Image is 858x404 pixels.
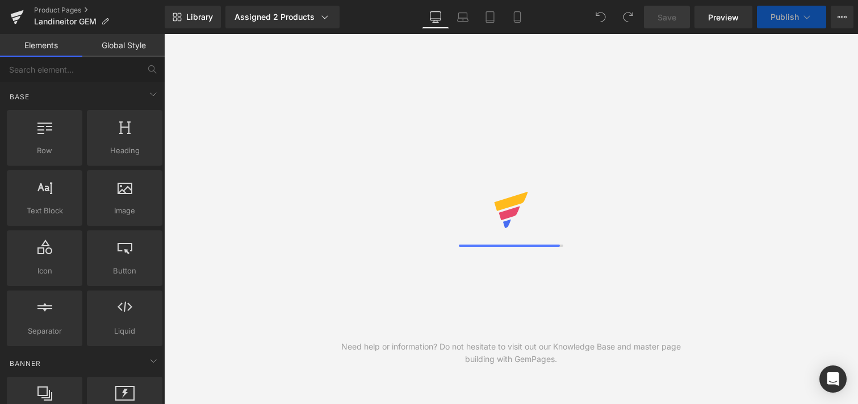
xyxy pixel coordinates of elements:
a: Global Style [82,34,165,57]
span: Row [10,145,79,157]
a: Desktop [422,6,449,28]
span: Text Block [10,205,79,217]
a: Product Pages [34,6,165,15]
span: Liquid [90,325,159,337]
span: Icon [10,265,79,277]
span: Preview [708,11,739,23]
span: Landineitor GEM [34,17,97,26]
span: Library [186,12,213,22]
span: Separator [10,325,79,337]
div: Assigned 2 Products [235,11,330,23]
span: Image [90,205,159,217]
span: Button [90,265,159,277]
span: Heading [90,145,159,157]
button: Publish [757,6,826,28]
a: Laptop [449,6,476,28]
a: New Library [165,6,221,28]
span: Base [9,91,31,102]
a: Mobile [504,6,531,28]
a: Tablet [476,6,504,28]
a: Preview [694,6,752,28]
div: Open Intercom Messenger [819,365,847,393]
button: Redo [617,6,639,28]
span: Publish [771,12,799,22]
button: More [831,6,853,28]
div: Need help or information? Do not hesitate to visit out our Knowledge Base and master page buildin... [338,340,685,365]
span: Banner [9,358,42,369]
span: Save [658,11,676,23]
button: Undo [589,6,612,28]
